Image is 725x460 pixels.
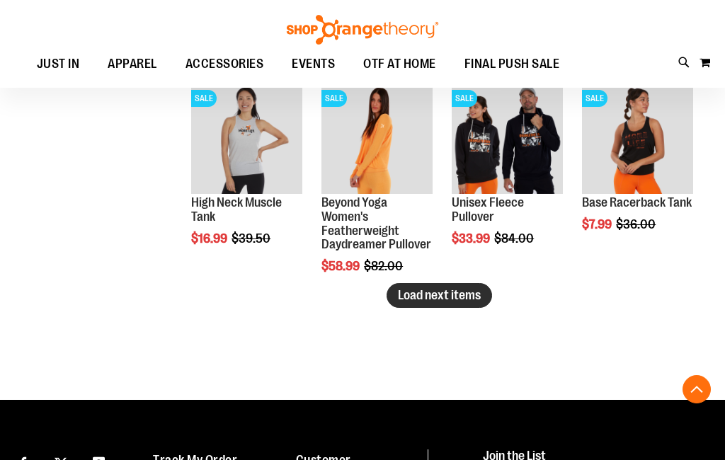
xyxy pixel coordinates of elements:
a: OTF AT HOME [349,48,450,81]
span: SALE [452,90,477,107]
img: Product image for Unisex Fleece Pullover [452,83,563,194]
button: Back To Top [683,375,711,403]
div: product [445,76,570,281]
img: Product image for Base Racerback Tank [582,83,693,194]
a: EVENTS [278,48,349,81]
a: APPAREL [93,48,171,81]
img: Shop Orangetheory [285,15,440,45]
a: Product image for High Neck Muscle TankSALE [191,83,302,196]
a: High Neck Muscle Tank [191,195,282,224]
span: $82.00 [364,259,405,273]
a: Base Racerback Tank [582,195,692,209]
a: JUST IN [23,48,94,81]
a: Product image for Unisex Fleece PulloverSALE [452,83,563,196]
span: OTF AT HOME [363,48,436,80]
div: product [314,76,440,309]
a: Product image for Base Racerback TankSALE [582,83,693,196]
span: SALE [191,90,217,107]
img: Product image for Beyond Yoga Womens Featherweight Daydreamer Pullover [321,83,433,194]
a: Unisex Fleece Pullover [452,195,524,224]
span: SALE [321,90,347,107]
span: FINAL PUSH SALE [464,48,560,80]
span: $36.00 [616,217,658,231]
span: APPAREL [108,48,157,80]
a: FINAL PUSH SALE [450,48,574,80]
span: SALE [582,90,607,107]
span: $39.50 [232,231,273,246]
span: Load next items [398,288,481,302]
a: Product image for Beyond Yoga Womens Featherweight Daydreamer PulloverSALE [321,83,433,196]
a: ACCESSORIES [171,48,278,81]
button: Load next items [387,283,492,308]
img: Product image for High Neck Muscle Tank [191,83,302,194]
a: Beyond Yoga Women's Featherweight Daydreamer Pullover [321,195,431,251]
div: product [575,76,700,267]
span: $33.99 [452,231,492,246]
span: $16.99 [191,231,229,246]
span: $7.99 [582,217,614,231]
span: JUST IN [37,48,80,80]
span: EVENTS [292,48,335,80]
span: $58.99 [321,259,362,273]
span: $84.00 [494,231,536,246]
span: ACCESSORIES [185,48,264,80]
div: product [184,76,309,281]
